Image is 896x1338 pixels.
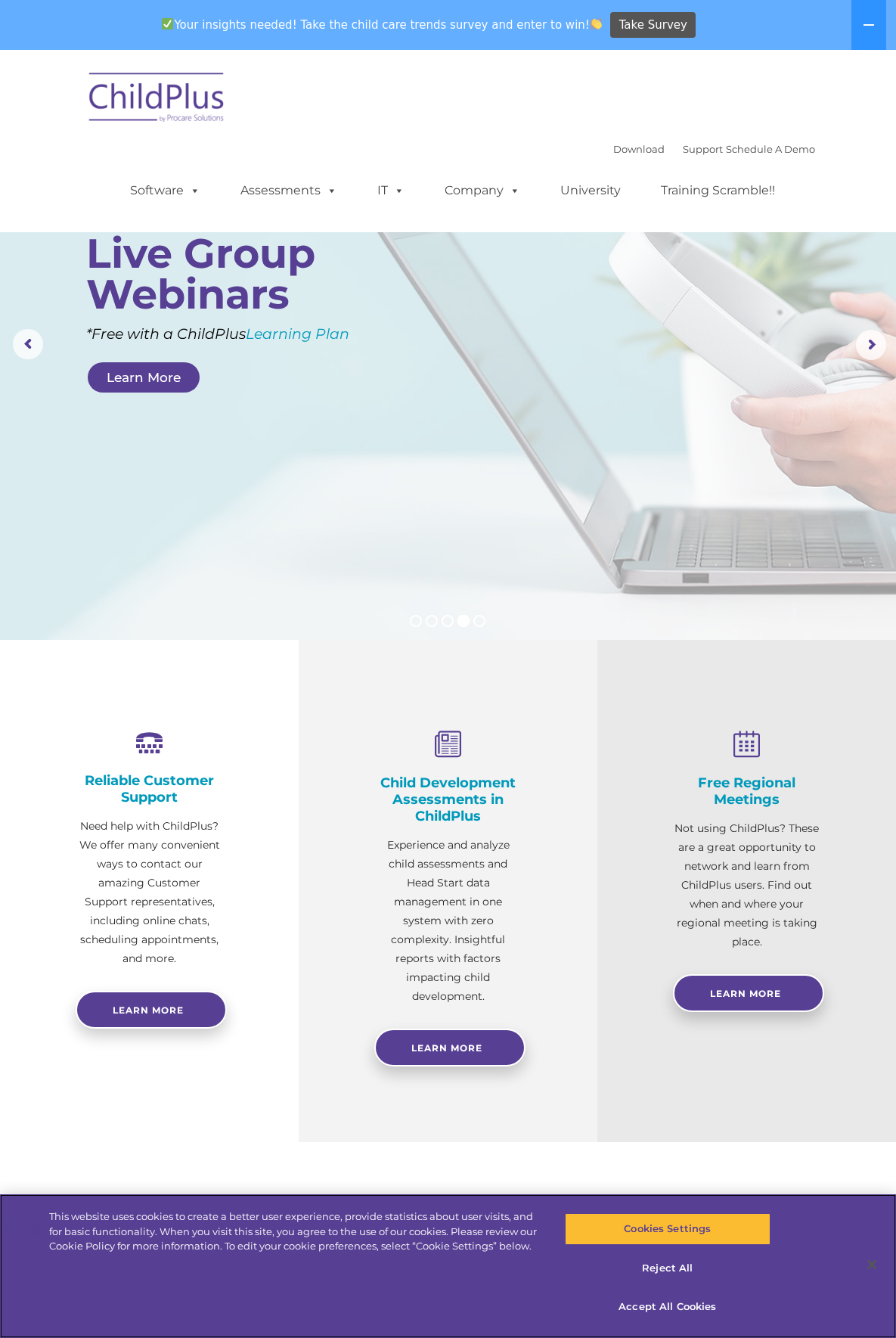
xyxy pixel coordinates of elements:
[610,12,696,39] a: Take Survey
[374,775,522,824] h4: Child Development Assessments in ChildPlus
[76,772,223,806] h4: Reliable Customer Support
[49,1209,538,1254] div: This website uses cookies to create a better user experience, provide statistics about user visit...
[86,321,403,347] rs-layer: *Free with a ChildPlus
[613,143,815,155] font: |
[673,819,820,952] p: Not using ChildPlus? These are a great opportunity to network and learn from ChildPlus users. Fin...
[362,175,420,206] a: IT
[76,817,223,968] p: Need help with ChildPlus? We offer many convenient ways to contact our amazing Customer Support r...
[115,175,215,206] a: Software
[113,1004,184,1016] span: Learn more
[565,1291,771,1323] button: Accept All Cookies
[726,143,815,155] a: Schedule A Demo
[855,1248,888,1281] button: Close
[86,233,377,315] rs-layer: Live Group Webinars
[82,62,233,138] img: ChildPlus by Procare Solutions
[200,162,264,173] span: Phone number
[374,836,522,1006] p: Experience and analyze child assessments and Head Start data management in one system with zero c...
[246,325,349,343] a: Learning Plan
[591,18,602,29] img: 👏
[565,1253,771,1284] button: Reject All
[565,1213,771,1245] button: Cookies Settings
[646,175,790,206] a: Training Scramble!!
[619,12,687,39] span: Take Survey
[411,1042,482,1054] span: Learn More
[200,100,246,111] span: Last name
[225,175,352,206] a: Assessments
[673,974,824,1012] a: Learn More
[374,1029,526,1066] a: Learn More
[673,775,820,808] h4: Free Regional Meetings
[88,362,200,393] a: Learn More
[156,10,609,39] span: Your insights needed! Take the child care trends survey and enter to win!
[76,991,227,1029] a: Learn more
[429,175,535,206] a: Company
[683,143,723,155] a: Support
[710,988,781,999] span: Learn More
[613,143,665,155] a: Download
[545,175,636,206] a: University
[162,18,173,29] img: ✅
